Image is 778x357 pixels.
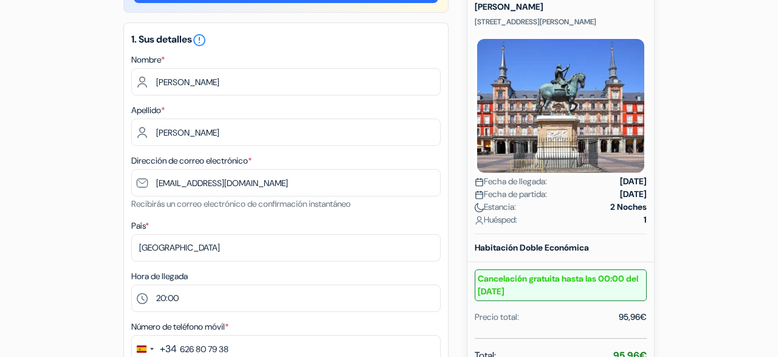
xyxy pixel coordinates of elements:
label: Hora de llegada [131,270,188,283]
i: error_outline [192,33,207,47]
h5: 1. Sus detalles [131,33,441,47]
label: Dirección de correo electrónico [131,154,252,167]
span: Huésped: [475,213,517,226]
b: Habitación Doble Económica [475,242,589,253]
h5: [PERSON_NAME] [475,2,647,12]
img: calendar.svg [475,178,484,187]
label: Apellido [131,104,165,117]
img: calendar.svg [475,190,484,199]
strong: [DATE] [620,175,647,188]
div: Precio total: [475,311,519,324]
span: Fecha de partida: [475,188,547,201]
div: 95,96€ [619,311,647,324]
label: País [131,220,149,232]
input: Introduzca el apellido [131,119,441,146]
label: Nombre [131,54,165,66]
a: error_outline [192,33,207,46]
strong: 1 [644,213,647,226]
label: Número de teléfono móvil [131,321,229,333]
img: user_icon.svg [475,216,484,225]
div: +34 [160,342,177,356]
img: moon.svg [475,203,484,212]
strong: [DATE] [620,188,647,201]
span: Estancia: [475,201,516,213]
small: Recibirás un correo electrónico de confirmación instantáneo [131,198,351,209]
span: Fecha de llegada: [475,175,547,188]
small: Cancelación gratuita hasta las 00:00 del [DATE] [475,269,647,301]
p: [STREET_ADDRESS][PERSON_NAME] [475,17,647,27]
input: Ingrese el nombre [131,68,441,95]
strong: 2 Noches [610,201,647,213]
input: Introduzca la dirección de correo electrónico [131,169,441,196]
